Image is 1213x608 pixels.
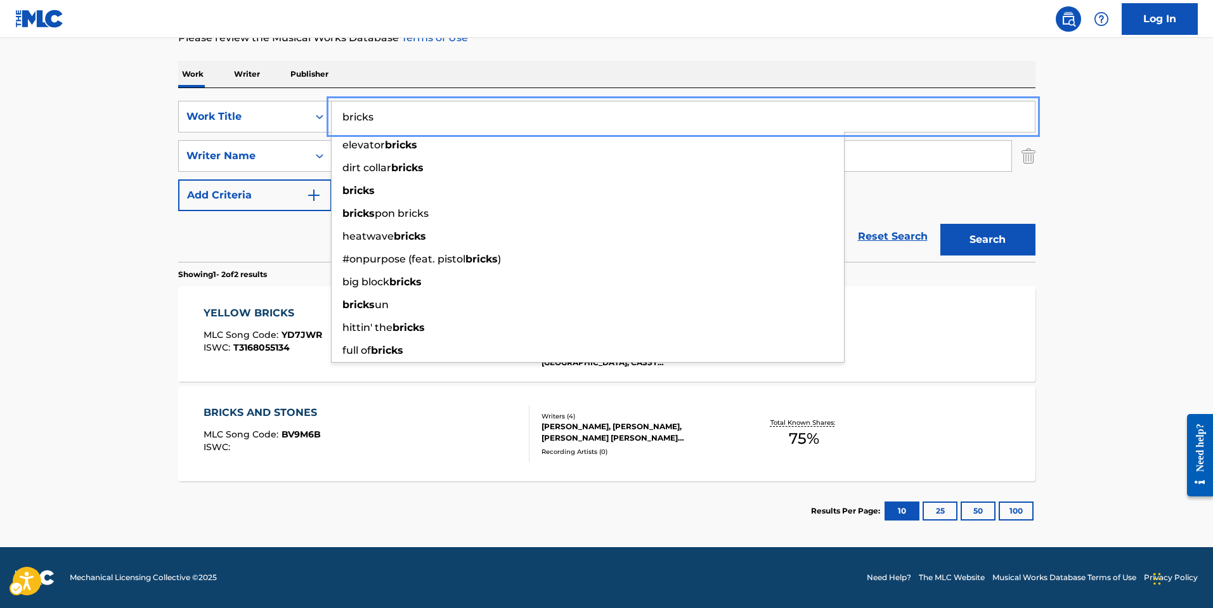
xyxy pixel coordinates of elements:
span: #onpurpose (feat. pistol [342,253,465,265]
p: Total Known Shares: [770,418,838,427]
span: elevator [342,139,385,151]
button: Add Criteria [178,179,332,211]
span: Mechanical Licensing Collective © 2025 [70,572,217,583]
p: Showing 1 - 2 of 2 results [178,269,267,280]
button: Search [940,224,1035,255]
img: 9d2ae6d4665cec9f34b9.svg [306,188,321,203]
div: Work Title [186,109,301,124]
p: Work [178,61,207,87]
strong: bricks [371,344,403,356]
a: Need Help? [867,572,911,583]
img: logo [15,570,55,585]
a: BRICKS AND STONESMLC Song Code:BV9M6BISWC:Writers (4)[PERSON_NAME], [PERSON_NAME], [PERSON_NAME] ... [178,386,1035,481]
span: ISWC : [204,342,233,353]
button: 100 [999,501,1034,521]
span: ) [498,253,501,265]
span: YD7JWR [282,329,322,340]
span: MLC Song Code : [204,429,282,440]
div: Writers ( 4 ) [542,411,733,421]
img: search [1061,11,1076,27]
span: ISWC : [204,441,233,453]
span: T3168055134 [233,342,290,353]
a: YELLOW BRICKSMLC Song Code:YD7JWRISWC:T3168055134Writers (3)[PERSON_NAME], [PERSON_NAME] [PERSON_... [178,287,1035,382]
p: Please review the Musical Works Database [178,30,1035,46]
span: full of [342,344,371,356]
img: help [1094,11,1109,27]
span: un [375,299,389,311]
a: Reset Search [852,223,934,250]
strong: bricks [394,230,426,242]
div: [PERSON_NAME], [PERSON_NAME], [PERSON_NAME] [PERSON_NAME] [PERSON_NAME] [542,421,733,444]
span: hittin' the [342,321,392,333]
strong: bricks [392,321,425,333]
img: MLC Logo [15,10,64,28]
button: 50 [961,501,996,521]
strong: bricks [342,184,375,197]
a: Privacy Policy [1144,572,1198,583]
input: Search... [332,101,1035,132]
div: Recording Artists ( 0 ) [542,447,733,456]
span: dirt collar [342,162,391,174]
div: Writer Name [186,148,301,164]
strong: bricks [391,162,424,174]
div: YELLOW BRICKS [204,306,322,321]
strong: bricks [385,139,417,151]
iframe: Hubspot Iframe [1150,547,1213,608]
button: 10 [885,501,919,521]
p: Writer [230,61,264,87]
strong: bricks [389,276,422,288]
span: BV9M6B [282,429,321,440]
div: On [308,101,331,132]
p: Results Per Page: [811,505,883,517]
div: Chat Widget [1150,547,1213,608]
a: Log In [1122,3,1198,35]
form: Search Form [178,101,1035,262]
span: pon bricks [375,207,429,219]
strong: bricks [342,299,375,311]
div: BRICKS AND STONES [204,405,323,420]
span: 75 % [789,427,819,450]
p: Publisher [287,61,332,87]
a: Musical Works Database Terms of Use [992,572,1136,583]
iframe: Iframe | Resource Center [1177,404,1213,507]
a: The MLC Website [919,572,985,583]
div: Drag [1153,560,1161,598]
strong: bricks [342,207,375,219]
img: Delete Criterion [1022,140,1035,172]
span: big block [342,276,389,288]
span: heatwave [342,230,394,242]
button: 25 [923,501,957,521]
span: MLC Song Code : [204,329,282,340]
strong: bricks [465,253,498,265]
